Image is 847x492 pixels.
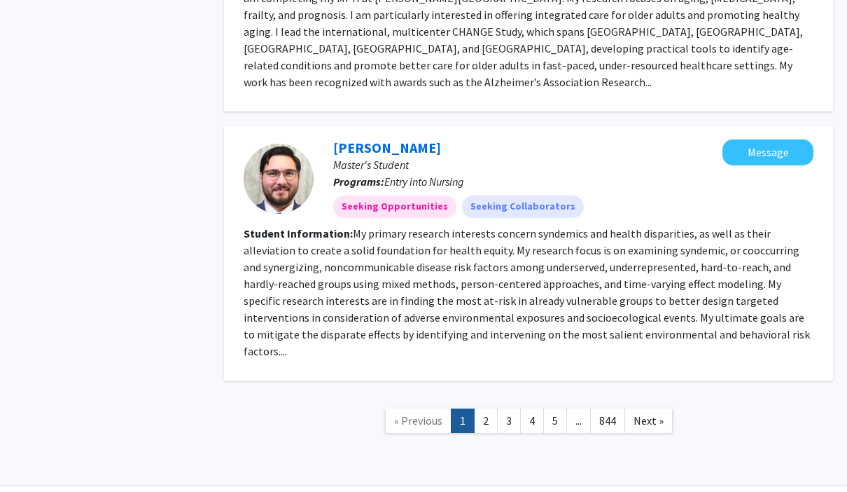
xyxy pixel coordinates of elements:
span: Next » [633,414,664,428]
mat-chip: Seeking Opportunities [333,196,456,218]
a: Previous Page [385,409,451,433]
fg-read-more: My primary research interests concern syndemics and health disparities, as well as their alleviat... [244,226,810,358]
span: ... [575,414,582,428]
a: Next [624,409,673,433]
a: 3 [497,409,521,433]
span: Master's Student [333,158,409,172]
span: « Previous [394,414,442,428]
iframe: Chat [10,429,59,481]
b: Student Information: [244,226,353,240]
button: Message Francisco Montiel Ishino [722,139,813,165]
mat-chip: Seeking Collaborators [462,196,584,218]
b: Programs: [333,175,384,189]
a: 844 [590,409,625,433]
a: 1 [451,409,475,433]
nav: Page navigation [224,395,833,451]
a: 4 [520,409,544,433]
a: [PERSON_NAME] [333,139,441,156]
span: Entry into Nursing [384,175,464,189]
a: 5 [543,409,567,433]
a: 2 [474,409,498,433]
